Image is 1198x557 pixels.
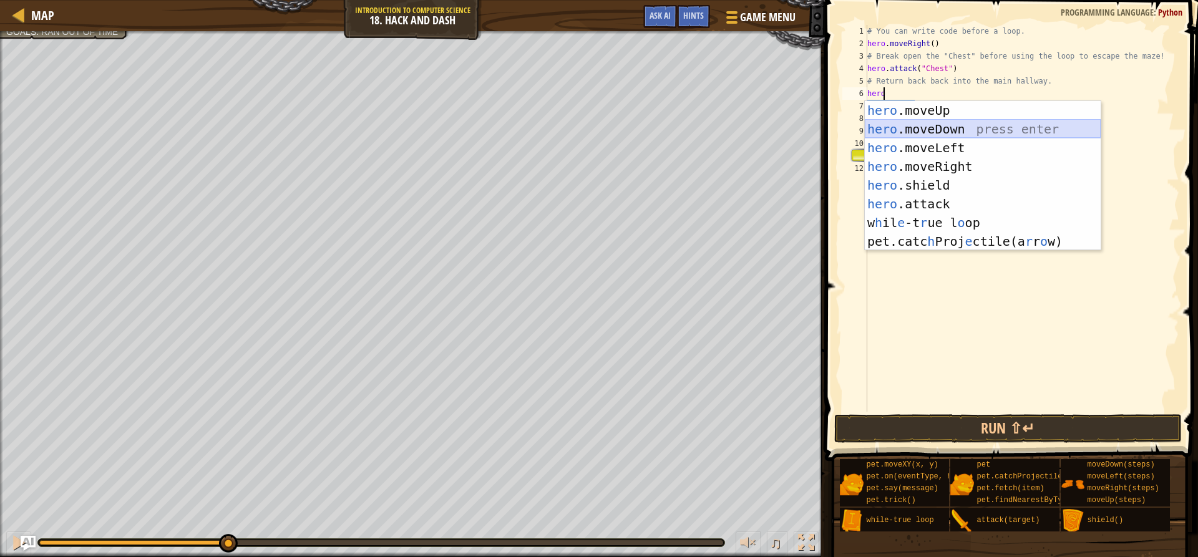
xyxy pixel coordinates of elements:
[977,484,1045,493] span: pet.fetch(item)
[1088,472,1155,481] span: moveLeft(steps)
[1088,460,1155,469] span: moveDown(steps)
[842,25,867,37] div: 1
[1061,472,1084,496] img: portrait.png
[1158,6,1182,18] span: Python
[867,484,938,493] span: pet.say(message)
[6,531,31,557] button: Ctrl + P: Pause
[25,7,54,24] a: Map
[977,516,1040,525] span: attack(target)
[842,100,867,112] div: 7
[842,150,867,162] div: 11
[1061,509,1084,533] img: portrait.png
[650,9,671,21] span: Ask AI
[1088,516,1124,525] span: shield()
[834,414,1181,443] button: Run ⇧↵
[683,9,704,21] span: Hints
[842,125,867,137] div: 9
[867,496,916,505] span: pet.trick()
[716,5,803,34] button: Game Menu
[950,472,974,496] img: portrait.png
[1154,6,1158,18] span: :
[840,509,864,533] img: portrait.png
[767,531,788,557] button: ♫
[977,472,1094,481] span: pet.catchProjectile(arrow)
[643,5,677,28] button: Ask AI
[842,162,867,175] div: 12
[842,62,867,75] div: 4
[977,496,1098,505] span: pet.findNearestByType(type)
[867,460,938,469] span: pet.moveXY(x, y)
[842,112,867,125] div: 8
[950,509,974,533] img: portrait.png
[736,531,761,557] button: Adjust volume
[842,50,867,62] div: 3
[740,9,796,26] span: Game Menu
[842,75,867,87] div: 5
[842,137,867,150] div: 10
[31,7,54,24] span: Map
[867,472,983,481] span: pet.on(eventType, handler)
[867,516,934,525] span: while-true loop
[842,87,867,100] div: 6
[840,472,864,496] img: portrait.png
[1088,496,1146,505] span: moveUp(steps)
[842,37,867,50] div: 2
[1061,6,1154,18] span: Programming language
[1088,484,1159,493] span: moveRight(steps)
[794,531,819,557] button: Toggle fullscreen
[769,533,782,552] span: ♫
[21,536,36,551] button: Ask AI
[977,460,991,469] span: pet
